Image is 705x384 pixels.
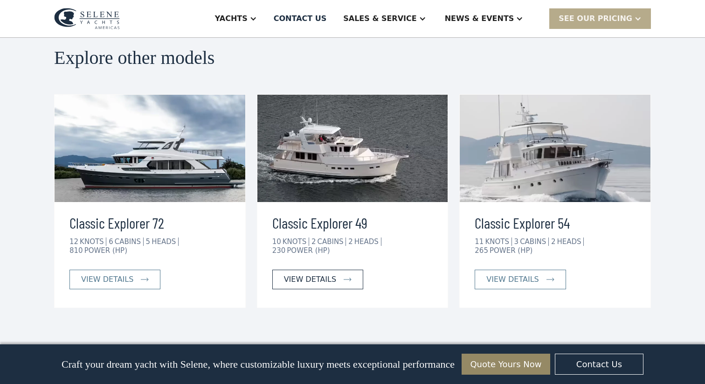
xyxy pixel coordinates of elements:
[152,237,179,246] div: HEADS
[62,358,455,370] p: Craft your dream yacht with Selene, where customizable luxury meets exceptional performance
[311,237,316,246] div: 2
[115,237,144,246] div: CABINS
[69,237,78,246] div: 12
[69,270,160,289] a: view details
[81,274,133,285] div: view details
[272,237,281,246] div: 10
[215,13,248,24] div: Yachts
[284,274,336,285] div: view details
[354,237,381,246] div: HEADS
[546,278,554,281] img: icon
[69,211,230,234] h3: Classic Explorer 72
[520,237,549,246] div: CABINS
[274,13,327,24] div: Contact US
[475,270,566,289] a: view details
[490,246,532,255] div: POWER (HP)
[343,13,416,24] div: Sales & Service
[317,237,346,246] div: CABINS
[287,246,330,255] div: POWER (HP)
[475,211,636,234] h3: Classic Explorer 54
[551,237,556,246] div: 2
[557,237,584,246] div: HEADS
[348,237,353,246] div: 2
[54,48,651,68] h2: Explore other models
[272,211,433,234] h3: Classic Explorer 49
[54,8,120,29] img: logo
[549,8,651,28] div: SEE Our Pricing
[272,270,363,289] a: view details
[475,237,484,246] div: 11
[1,349,145,365] span: We respect your time - only the good stuff, never spam.
[84,246,127,255] div: POWER (HP)
[80,237,106,246] div: KNOTS
[1,318,149,343] span: Tick the box below to receive occasional updates, exclusive offers, and VIP access via text message.
[462,354,550,375] a: Quote Yours Now
[485,237,511,246] div: KNOTS
[559,13,632,24] div: SEE Our Pricing
[486,274,539,285] div: view details
[475,246,488,255] div: 265
[146,237,151,246] div: 5
[555,354,643,375] a: Contact Us
[344,278,352,281] img: icon
[69,246,83,255] div: 810
[141,278,149,281] img: icon
[283,237,309,246] div: KNOTS
[514,237,519,246] div: 3
[109,237,113,246] div: 6
[445,13,514,24] div: News & EVENTS
[272,246,286,255] div: 230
